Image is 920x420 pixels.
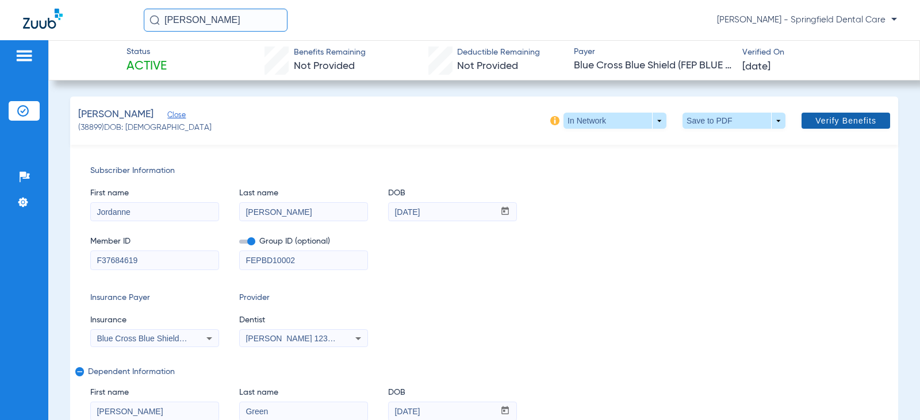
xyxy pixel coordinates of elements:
span: Insurance Payer [90,292,219,304]
button: Open calendar [494,203,516,221]
img: Zuub Logo [23,9,63,29]
span: Not Provided [457,61,518,71]
span: [PERSON_NAME] [78,107,154,122]
img: hamburger-icon [15,49,33,63]
span: Blue Cross Blue Shield (Fep Blue Dental) [97,334,244,343]
span: Close [167,111,178,122]
span: DOB [388,187,517,199]
span: [PERSON_NAME] 1235410028 [246,334,359,343]
span: Not Provided [294,61,355,71]
span: Verified On [742,47,901,59]
span: Member ID [90,236,219,248]
img: Search Icon [149,15,160,25]
span: First name [90,387,219,399]
span: Subscriber Information [90,165,878,177]
span: [PERSON_NAME] - Springfield Dental Care [717,14,897,26]
span: Insurance [90,314,219,326]
span: Benefits Remaining [294,47,366,59]
mat-icon: remove [75,367,82,381]
button: Save to PDF [683,113,785,129]
span: Verify Benefits [815,116,876,125]
span: Last name [239,187,368,199]
span: Provider [239,292,368,304]
img: info-icon [550,116,559,125]
span: [DATE] [742,60,770,74]
span: Dentist [239,314,368,326]
span: DOB [388,387,517,399]
span: Deductible Remaining [457,47,540,59]
span: Group ID (optional) [239,236,368,248]
span: Last name [239,387,368,399]
span: Blue Cross Blue Shield (FEP BLUE DENTAL) [574,59,733,73]
input: Search for patients [144,9,287,32]
button: In Network [563,113,666,129]
button: Verify Benefits [802,113,890,129]
span: First name [90,187,219,199]
span: Dependent Information [88,367,876,376]
span: Payer [574,46,733,58]
span: (38899) DOB: [DEMOGRAPHIC_DATA] [78,122,212,134]
span: Active [126,59,167,75]
span: Status [126,46,167,58]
